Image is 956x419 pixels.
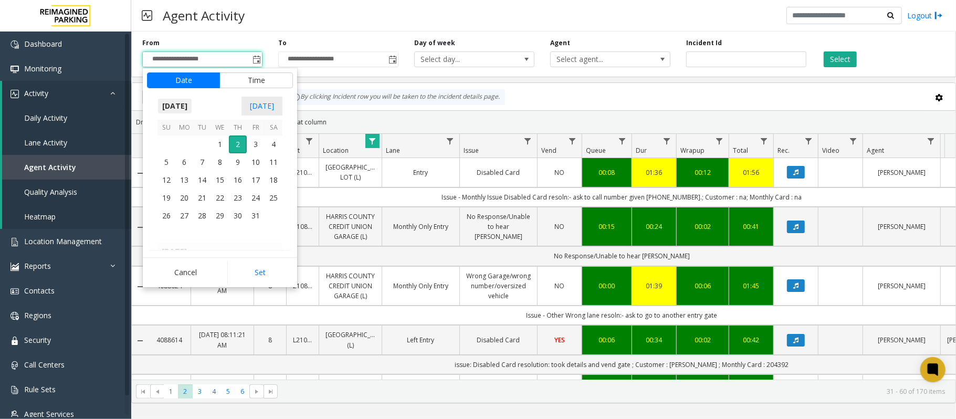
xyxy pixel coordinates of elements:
[132,282,149,291] a: Collapse Details
[638,281,670,291] div: 01:39
[132,134,955,380] div: Data table
[247,189,265,207] span: 24
[293,335,312,345] a: L21086910
[680,146,705,155] span: Wrapup
[193,153,211,171] span: 7
[139,387,148,396] span: Go to the first page
[302,134,317,148] a: Lot Filter Menu
[211,207,229,225] span: 29
[589,335,625,345] a: 00:06
[683,167,722,177] div: 00:12
[2,106,131,130] a: Daily Activity
[157,207,175,225] span: 26
[388,167,453,177] a: Entry
[193,207,211,225] span: 28
[175,171,193,189] td: Monday, October 13, 2025
[24,187,77,197] span: Quality Analysis
[211,135,229,153] span: 1
[544,167,575,177] a: NO
[466,167,531,177] a: Disabled Card
[132,113,955,131] div: Drag a column header and drop it here to group by that column
[211,153,229,171] td: Wednesday, October 8, 2025
[265,153,282,171] td: Saturday, October 11, 2025
[869,281,934,291] a: [PERSON_NAME]
[211,135,229,153] td: Wednesday, October 1, 2025
[157,3,250,28] h3: Agent Activity
[10,337,19,345] img: 'icon'
[757,134,771,148] a: Total Filter Menu
[211,171,229,189] td: Wednesday, October 15, 2025
[686,38,722,48] label: Incident Id
[157,98,192,114] span: [DATE]
[589,167,625,177] a: 00:08
[2,155,131,180] a: Agent Activity
[142,3,152,28] img: pageIcon
[221,384,235,399] span: Page 5
[293,281,312,291] a: 21086900
[589,281,625,291] a: 00:00
[229,207,247,225] span: 30
[683,222,722,232] div: 00:02
[265,153,282,171] span: 11
[555,222,565,231] span: NO
[211,171,229,189] span: 15
[2,81,131,106] a: Activity
[736,281,767,291] div: 01:45
[365,134,380,148] a: Location Filter Menu
[683,281,722,291] a: 00:06
[544,335,575,345] a: YES
[247,135,265,153] span: 3
[565,134,580,148] a: Vend Filter Menu
[934,10,943,21] img: logout
[219,72,293,88] button: Time tab
[2,180,131,204] a: Quality Analysis
[136,384,150,399] span: Go to the first page
[132,169,149,177] a: Collapse Details
[586,146,606,155] span: Queue
[265,135,282,153] span: 4
[660,134,674,148] a: Dur Filter Menu
[247,207,265,225] td: Friday, October 31, 2025
[325,162,375,182] a: [GEOGRAPHIC_DATA] LOT (L)
[175,189,193,207] span: 20
[229,120,247,136] th: Th
[466,335,531,345] a: Disabled Card
[24,64,61,74] span: Monitoring
[157,153,175,171] span: 5
[150,384,164,399] span: Go to the previous page
[388,281,453,291] a: Monthly Only Entry
[638,335,670,345] a: 00:34
[636,146,647,155] span: Dur
[247,189,265,207] td: Friday, October 24, 2025
[414,38,455,48] label: Day of week
[466,212,531,242] a: No Response/Unable to hear [PERSON_NAME]
[555,168,565,177] span: NO
[178,384,192,399] span: Page 2
[10,263,19,271] img: 'icon'
[175,189,193,207] td: Monday, October 20, 2025
[554,336,565,344] span: YES
[211,153,229,171] span: 8
[736,335,767,345] div: 00:42
[265,135,282,153] td: Saturday, October 4, 2025
[736,167,767,177] div: 01:56
[267,387,275,396] span: Go to the last page
[10,287,19,296] img: 'icon'
[193,171,211,189] span: 14
[325,330,375,350] a: [GEOGRAPHIC_DATA] (L)
[235,384,249,399] span: Page 6
[193,207,211,225] td: Tuesday, October 28, 2025
[24,212,56,222] span: Heatmap
[521,134,535,148] a: Issue Filter Menu
[175,171,193,189] span: 13
[638,167,670,177] a: 01:36
[247,120,265,136] th: Fr
[325,212,375,242] a: HARRIS COUNTY CREDIT UNION GARAGE (L)
[229,171,247,189] span: 16
[10,40,19,49] img: 'icon'
[153,387,162,396] span: Go to the previous page
[155,335,184,345] a: 4088614
[10,361,19,370] img: 'icon'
